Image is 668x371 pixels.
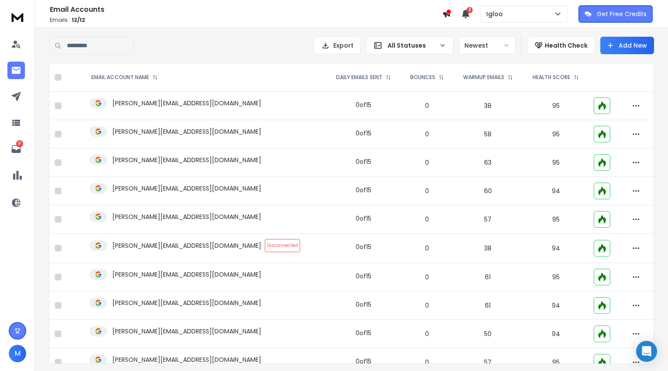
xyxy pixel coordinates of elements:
td: 95 [523,120,589,149]
p: Health Check [545,41,588,50]
button: Export [314,37,361,54]
p: HEALTH SCORE [533,74,570,81]
div: Open Intercom Messenger [636,341,657,362]
td: 95 [523,149,589,177]
div: 0 of 15 [356,157,371,166]
p: BOUNCES [410,74,435,81]
span: 12 / 12 [72,16,85,24]
a: 31 [7,140,25,158]
td: 95 [523,92,589,120]
td: 63 [453,149,523,177]
h1: Email Accounts [50,4,442,15]
td: 94 [523,177,589,205]
div: 0 of 15 [356,300,371,309]
button: M [9,345,26,362]
div: 0 of 15 [356,186,371,194]
p: [PERSON_NAME][EMAIL_ADDRESS][DOMAIN_NAME] [112,241,261,250]
td: 95 [523,205,589,234]
p: 0 [406,101,448,110]
p: [PERSON_NAME][EMAIL_ADDRESS][DOMAIN_NAME] [112,327,261,336]
span: Disconnected [265,239,300,252]
td: 94 [523,320,589,348]
p: All Statuses [388,41,436,50]
p: 0 [406,158,448,167]
button: Get Free Credits [578,5,653,23]
td: 38 [453,234,523,263]
p: 0 [406,329,448,338]
button: Health Check [527,37,595,54]
div: 0 of 15 [356,214,371,223]
td: 61 [453,291,523,320]
p: Get Free Credits [597,10,647,18]
p: [PERSON_NAME][EMAIL_ADDRESS][DOMAIN_NAME] [112,212,261,221]
p: 0 [406,273,448,281]
p: [PERSON_NAME][EMAIL_ADDRESS][DOMAIN_NAME] [112,184,261,193]
p: 0 [406,358,448,367]
td: 61 [453,263,523,291]
p: [PERSON_NAME][EMAIL_ADDRESS][DOMAIN_NAME] [112,127,261,136]
p: 0 [406,244,448,253]
p: [PERSON_NAME][EMAIL_ADDRESS][DOMAIN_NAME] [112,298,261,307]
td: 57 [453,205,523,234]
td: 94 [523,291,589,320]
p: [PERSON_NAME][EMAIL_ADDRESS][DOMAIN_NAME] [112,270,261,279]
button: Add New [600,37,654,54]
td: 94 [523,234,589,263]
div: 0 of 15 [356,129,371,138]
div: 0 of 15 [356,101,371,109]
p: [PERSON_NAME][EMAIL_ADDRESS][DOMAIN_NAME] [112,99,261,107]
p: 0 [406,130,448,139]
td: 95 [523,263,589,291]
div: 0 of 15 [356,272,371,281]
td: 58 [453,120,523,149]
p: WARMUP EMAILS [463,74,504,81]
div: 0 of 15 [356,329,371,337]
p: 0 [406,187,448,195]
p: 0 [406,301,448,310]
td: 50 [453,320,523,348]
p: Igloo [486,10,506,18]
div: 0 of 15 [356,243,371,251]
p: [PERSON_NAME][EMAIL_ADDRESS][DOMAIN_NAME] [112,156,261,164]
div: 0 of 15 [356,357,371,366]
button: Newest [459,37,516,54]
img: logo [9,9,26,25]
p: Emails : [50,17,442,24]
p: 31 [16,140,23,147]
p: DAILY EMAILS SENT [336,74,382,81]
td: 38 [453,92,523,120]
p: 0 [406,215,448,224]
span: 3 [467,7,473,13]
div: EMAIL ACCOUNT NAME [91,74,158,81]
p: [PERSON_NAME][EMAIL_ADDRESS][DOMAIN_NAME] [112,355,261,364]
td: 60 [453,177,523,205]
